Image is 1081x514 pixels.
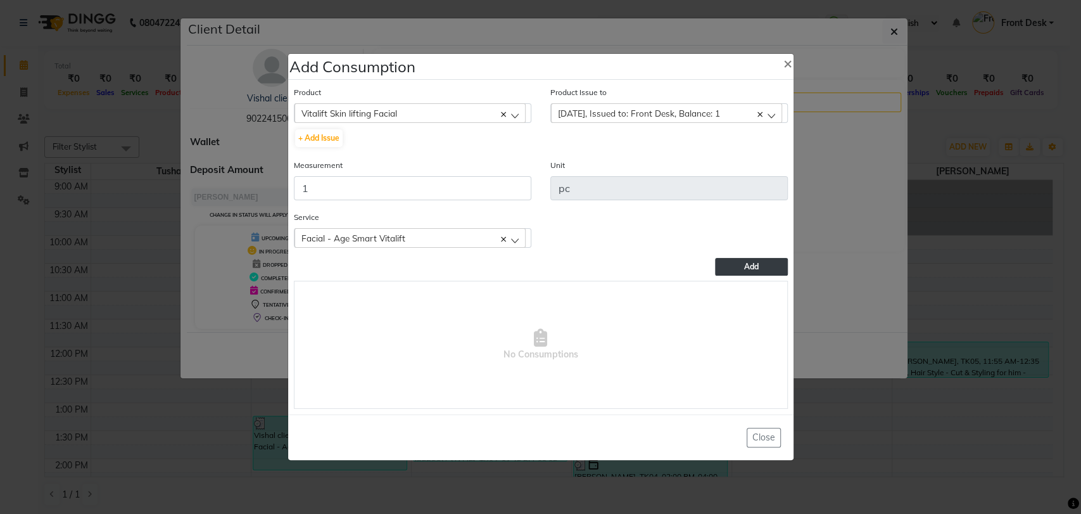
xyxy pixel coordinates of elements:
[715,258,787,276] button: Add
[744,262,759,271] span: Add
[289,55,415,78] h4: Add Consumption
[783,53,792,72] span: ×
[294,281,787,408] span: No Consumptions
[550,87,607,98] label: Product Issue to
[301,233,405,243] span: Facial - Age Smart Vitalift
[294,87,321,98] label: Product
[747,428,781,447] button: Close
[301,108,397,119] span: Vitalift Skin lifting Facial
[295,129,343,147] button: + Add Issue
[294,212,319,223] label: Service
[558,108,720,119] span: [DATE], Issued to: Front Desk, Balance: 1
[773,45,802,80] button: Close
[294,160,343,171] label: Measurement
[550,160,565,171] label: Unit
